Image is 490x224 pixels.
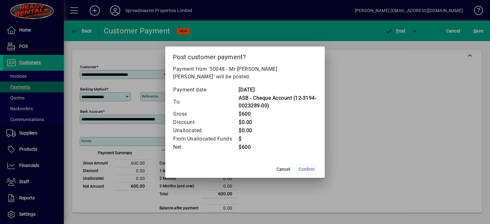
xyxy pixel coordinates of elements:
[173,86,238,94] td: Payment date
[277,166,290,173] span: Cancel
[238,143,317,151] td: $600
[238,126,317,135] td: $0.00
[173,143,238,151] td: Net
[173,110,238,118] td: Gross
[296,164,317,175] button: Confirm
[238,110,317,118] td: $600
[173,65,317,81] p: Payment from '50048 - Mr [PERSON_NAME] [PERSON_NAME]' will be posted.
[299,166,315,173] span: Confirm
[173,135,238,143] td: From Unallocated Funds
[238,135,317,143] td: $
[238,86,317,94] td: [DATE]
[173,94,238,110] td: To:
[173,118,238,126] td: Discount
[165,47,325,65] h2: Post customer payment?
[238,94,317,110] td: ASB - Cheque Account (12-3194-0023289-00)
[238,118,317,126] td: $0.00
[273,164,293,175] button: Cancel
[173,126,238,135] td: Unallocated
